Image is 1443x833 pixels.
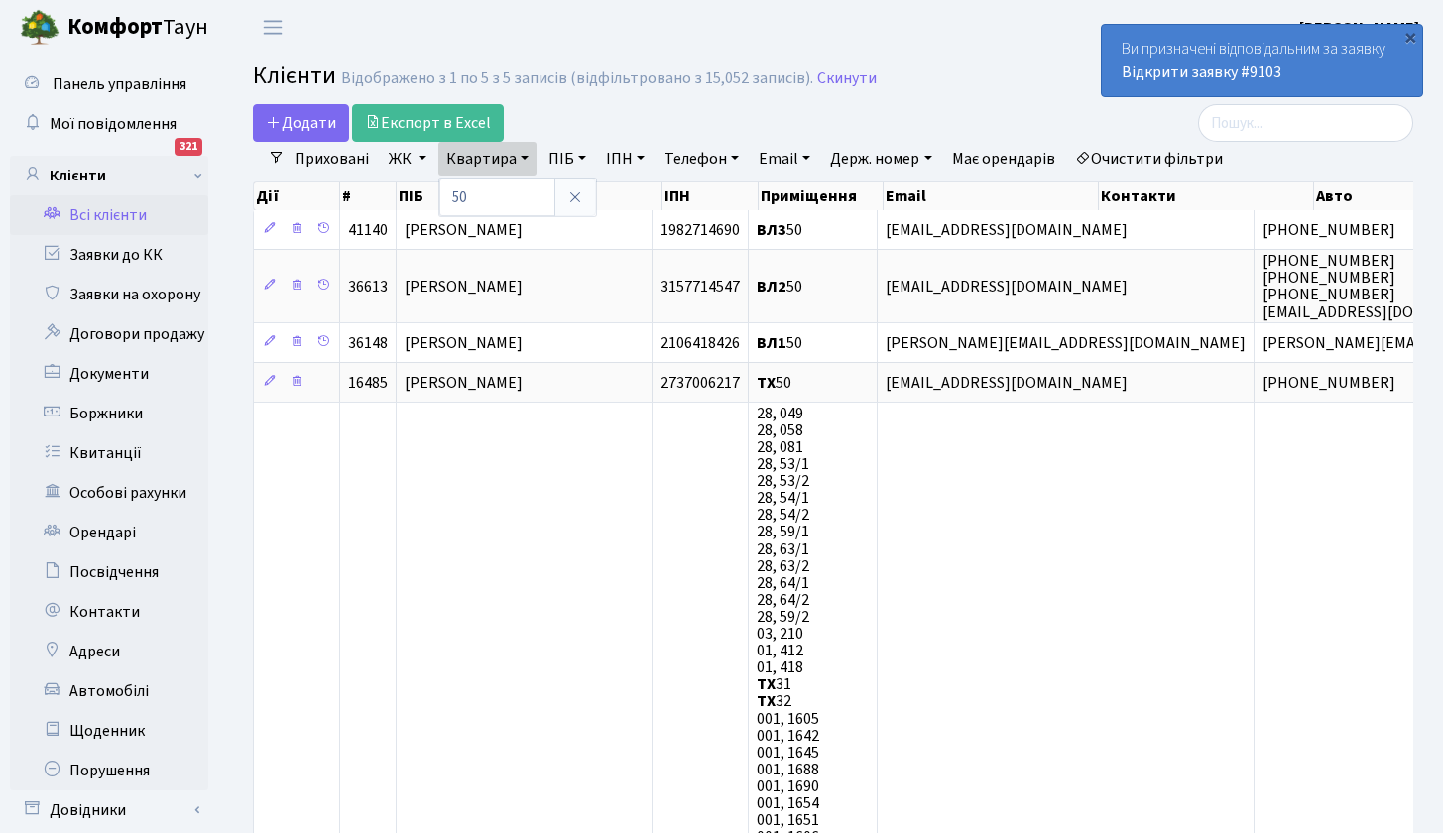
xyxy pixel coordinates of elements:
[541,142,594,176] a: ПІБ
[10,632,208,671] a: Адреси
[886,219,1128,241] span: [EMAIL_ADDRESS][DOMAIN_NAME]
[657,142,747,176] a: Телефон
[661,372,740,394] span: 2737006217
[381,142,434,176] a: ЖК
[10,790,208,830] a: Довідники
[10,473,208,513] a: Особові рахунки
[759,182,885,210] th: Приміщення
[10,671,208,711] a: Автомобілі
[348,332,388,354] span: 36148
[884,182,1099,210] th: Email
[405,372,523,394] span: [PERSON_NAME]
[348,372,388,394] span: 16485
[254,182,340,210] th: Дії
[405,332,523,354] span: [PERSON_NAME]
[944,142,1063,176] a: Має орендарів
[10,275,208,314] a: Заявки на охорону
[1299,17,1419,39] b: [PERSON_NAME]
[1067,142,1231,176] a: Очистити фільтри
[438,142,537,176] a: Квартира
[757,219,802,241] span: 50
[661,332,740,354] span: 2106418426
[10,354,208,394] a: Документи
[817,69,877,88] a: Скинути
[757,219,786,241] b: ВЛ3
[10,751,208,790] a: Порушення
[1102,25,1422,96] div: Ви призначені відповідальним за заявку
[53,73,186,95] span: Панель управління
[10,394,208,433] a: Боржники
[50,113,177,135] span: Мої повідомлення
[598,142,653,176] a: ІПН
[1263,372,1395,394] span: [PHONE_NUMBER]
[67,11,208,45] span: Таун
[757,673,776,695] b: ТХ
[1198,104,1413,142] input: Пошук...
[757,276,786,297] b: ВЛ2
[10,64,208,104] a: Панель управління
[67,11,163,43] b: Комфорт
[397,182,662,210] th: ПІБ
[1299,16,1419,40] a: [PERSON_NAME]
[757,372,791,394] span: 50
[1122,61,1281,83] a: Відкрити заявку #9103
[287,142,377,176] a: Приховані
[662,182,759,210] th: ІПН
[10,235,208,275] a: Заявки до КК
[757,332,786,354] b: ВЛ1
[10,711,208,751] a: Щоденник
[1400,27,1420,47] div: ×
[405,276,523,297] span: [PERSON_NAME]
[340,182,397,210] th: #
[10,104,208,144] a: Мої повідомлення321
[20,8,60,48] img: logo.png
[661,276,740,297] span: 3157714547
[10,513,208,552] a: Орендарі
[348,276,388,297] span: 36613
[253,104,349,142] a: Додати
[757,276,802,297] span: 50
[405,219,523,241] span: [PERSON_NAME]
[1099,182,1314,210] th: Контакти
[757,372,776,394] b: ТХ
[10,592,208,632] a: Контакти
[10,195,208,235] a: Всі клієнти
[175,138,202,156] div: 321
[10,314,208,354] a: Договори продажу
[341,69,813,88] div: Відображено з 1 по 5 з 5 записів (відфільтровано з 15,052 записів).
[1263,219,1395,241] span: [PHONE_NUMBER]
[886,332,1246,354] span: [PERSON_NAME][EMAIL_ADDRESS][DOMAIN_NAME]
[348,219,388,241] span: 41140
[886,372,1128,394] span: [EMAIL_ADDRESS][DOMAIN_NAME]
[10,156,208,195] a: Клієнти
[248,11,298,44] button: Переключити навігацію
[352,104,504,142] a: Експорт в Excel
[253,59,336,93] span: Клієнти
[757,691,776,713] b: ТХ
[10,552,208,592] a: Посвідчення
[757,332,802,354] span: 50
[661,219,740,241] span: 1982714690
[10,433,208,473] a: Квитанції
[266,112,336,134] span: Додати
[886,276,1128,297] span: [EMAIL_ADDRESS][DOMAIN_NAME]
[822,142,939,176] a: Держ. номер
[751,142,818,176] a: Email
